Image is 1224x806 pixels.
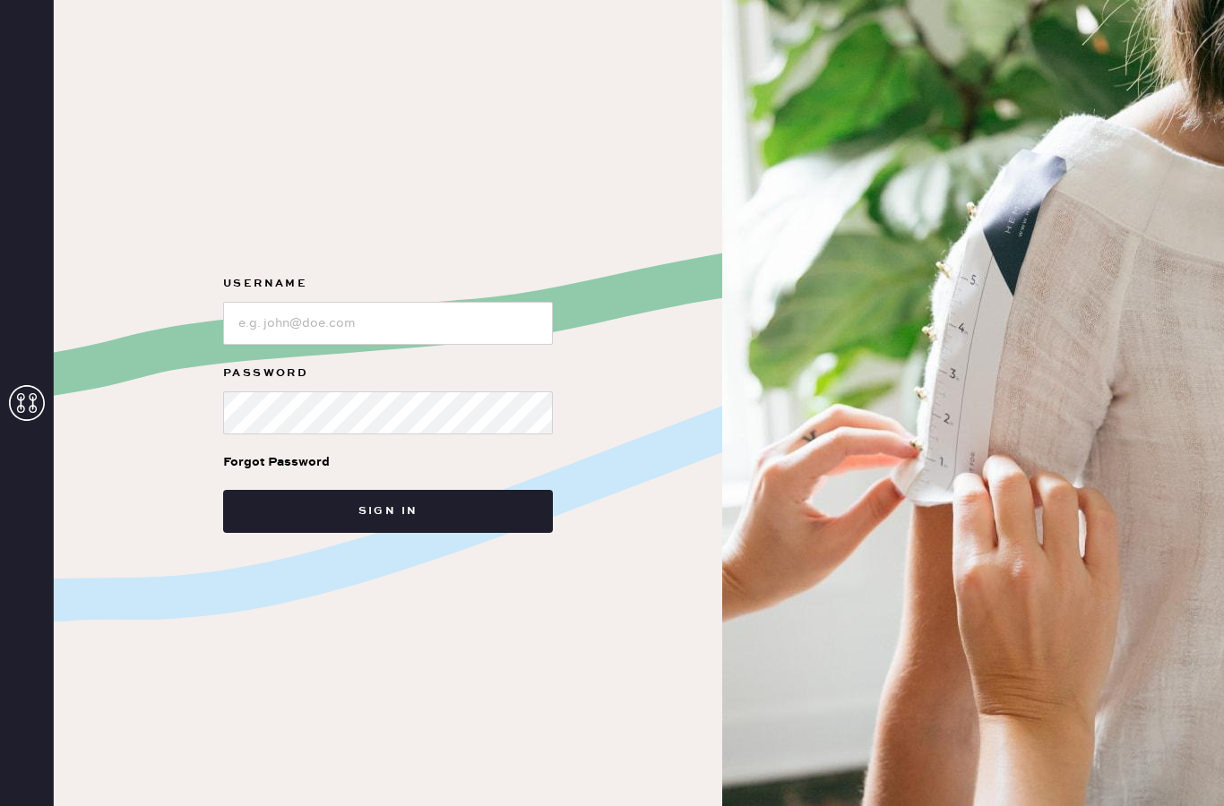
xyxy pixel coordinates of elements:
[223,452,330,472] div: Forgot Password
[223,273,553,295] label: Username
[223,363,553,384] label: Password
[223,490,553,533] button: Sign in
[223,434,330,490] a: Forgot Password
[223,302,553,345] input: e.g. john@doe.com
